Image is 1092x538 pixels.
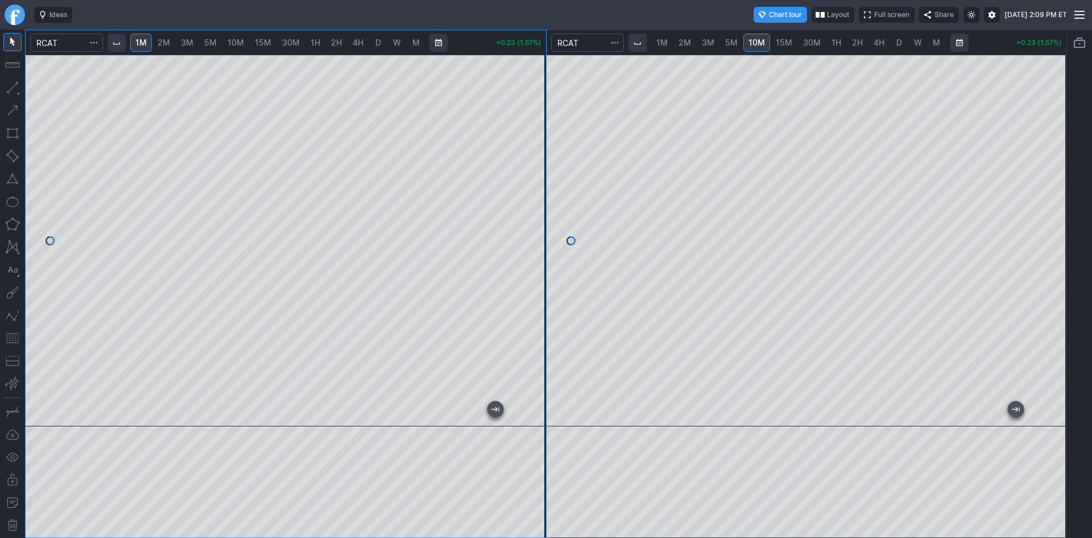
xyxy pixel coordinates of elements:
[3,352,22,370] button: Position
[152,34,175,52] a: 2M
[868,34,890,52] a: 4H
[30,34,103,52] input: Search
[277,34,305,52] a: 30M
[679,38,691,47] span: 2M
[3,375,22,393] button: Anchored VWAP
[86,34,102,52] button: Search
[3,124,22,142] button: Rectangle
[3,448,22,466] button: Hide drawings
[651,34,673,52] a: 1M
[3,238,22,256] button: XABCD
[890,34,908,52] a: D
[776,38,792,47] span: 15M
[407,34,425,52] a: M
[771,34,797,52] a: 15M
[3,56,22,74] button: Measure
[393,38,401,47] span: W
[803,38,821,47] span: 30M
[874,9,909,20] span: Full screen
[1008,401,1024,417] button: Jump to the most recent bar
[702,38,714,47] span: 3M
[748,38,765,47] span: 10M
[348,34,369,52] a: 4H
[130,34,152,52] a: 1M
[429,34,448,52] button: Range
[3,329,22,347] button: Fibonacci retracements
[607,34,623,52] button: Search
[725,38,738,47] span: 5M
[673,34,696,52] a: 2M
[928,34,946,52] a: M
[743,34,770,52] a: 10M
[3,284,22,302] button: Brush
[412,38,420,47] span: M
[3,403,22,421] button: Drawing mode: Single
[950,34,969,52] button: Range
[176,34,198,52] a: 3M
[3,471,22,489] button: Lock drawings
[3,425,22,443] button: Drawings autosave: Off
[896,38,902,47] span: D
[135,38,147,47] span: 1M
[1070,34,1089,52] button: Portfolio watchlist
[388,34,406,52] a: W
[369,34,387,52] a: D
[933,38,940,47] span: M
[250,34,276,52] a: 15M
[720,34,743,52] a: 5M
[3,215,22,233] button: Polygon
[3,33,22,51] button: Mouse
[34,7,72,23] button: Ideas
[859,7,915,23] button: Full screen
[874,38,884,47] span: 4H
[3,494,22,512] button: Add note
[487,401,503,417] button: Jump to the most recent bar
[909,34,927,52] a: W
[326,34,347,52] a: 2H
[827,9,849,20] span: Layout
[1016,39,1062,46] p: +0.23 (1.57%)
[847,34,868,52] a: 2H
[311,38,320,47] span: 1H
[3,306,22,325] button: Elliott waves
[353,38,363,47] span: 4H
[754,7,807,23] button: Chart tour
[181,38,193,47] span: 3M
[628,34,647,52] button: Interval
[204,38,217,47] span: 5M
[282,38,300,47] span: 30M
[3,261,22,279] button: Text
[656,38,668,47] span: 1M
[697,34,719,52] a: 3M
[158,38,170,47] span: 2M
[3,170,22,188] button: Triangle
[49,9,67,20] span: Ideas
[919,7,959,23] button: Share
[1004,9,1067,20] span: [DATE] 2:09 PM ET
[255,38,271,47] span: 15M
[551,34,624,52] input: Search
[375,38,381,47] span: D
[227,38,244,47] span: 10M
[984,7,1000,23] button: Settings
[3,192,22,211] button: Ellipse
[769,9,802,20] span: Chart tour
[914,38,922,47] span: W
[3,79,22,97] button: Line
[3,147,22,165] button: Rotated rectangle
[496,39,541,46] p: +0.23 (1.57%)
[305,34,325,52] a: 1H
[812,7,854,23] button: Layout
[826,34,846,52] a: 1H
[3,516,22,535] button: Remove all drawings
[963,7,979,23] button: Toggle light mode
[331,38,342,47] span: 2H
[934,9,954,20] span: Share
[199,34,222,52] a: 5M
[798,34,826,52] a: 30M
[852,38,863,47] span: 2H
[832,38,841,47] span: 1H
[222,34,249,52] a: 10M
[3,101,22,120] button: Arrow
[5,5,25,25] a: Finviz.com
